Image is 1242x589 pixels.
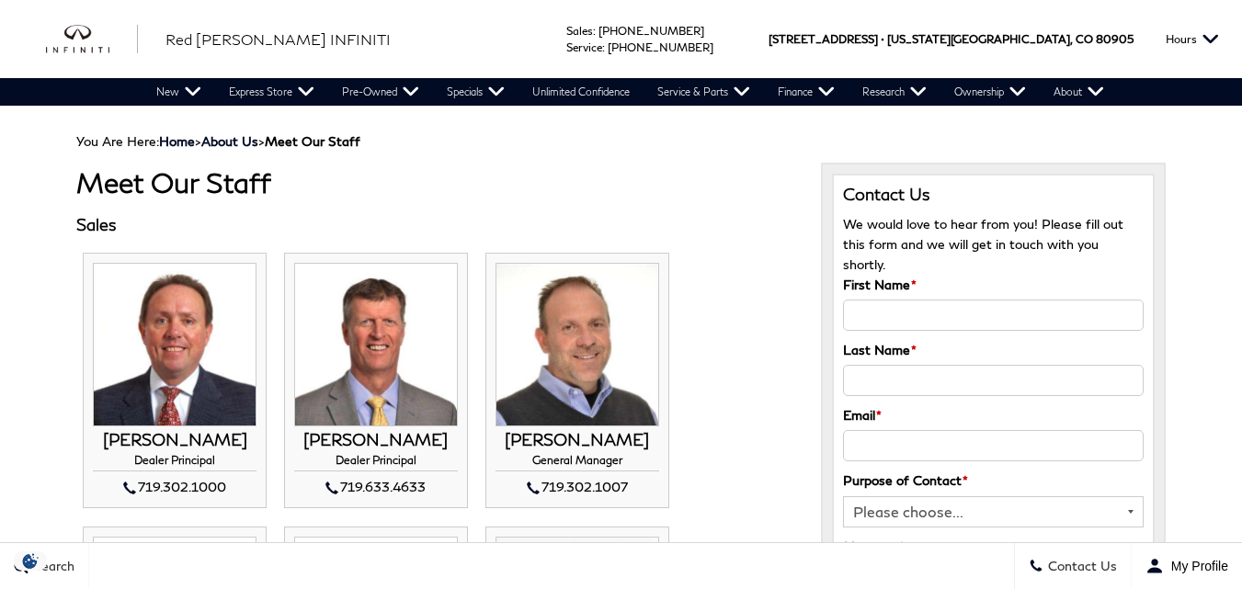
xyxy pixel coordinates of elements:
a: Research [849,78,940,106]
a: Unlimited Confidence [518,78,644,106]
span: > [159,133,360,149]
strong: Meet Our Staff [265,133,360,149]
h3: Contact Us [843,185,1144,205]
span: : [602,40,605,54]
h4: General Manager [496,454,659,471]
span: We would love to hear from you! Please fill out this form and we will get in touch with you shortly. [843,216,1123,272]
span: My Profile [1164,559,1228,573]
a: [PHONE_NUMBER] [598,24,704,38]
h3: [PERSON_NAME] [496,431,659,449]
img: INFINITI [46,25,138,54]
label: Last Name [843,340,917,360]
h4: Dealer Principal [294,454,458,471]
label: Message [843,537,905,557]
a: Finance [764,78,849,106]
a: Home [159,133,195,149]
span: > [201,133,360,149]
img: JOHN ZUMBO [496,263,659,426]
button: Open user profile menu [1132,543,1242,589]
span: Sales [566,24,593,38]
span: Search [28,559,74,574]
a: Specials [433,78,518,106]
label: Email [843,405,882,425]
a: Service & Parts [644,78,764,106]
a: About [1040,78,1118,106]
img: Opt-Out Icon [9,551,51,571]
div: 719.633.4633 [294,476,458,498]
a: New [142,78,215,106]
a: Express Store [215,78,328,106]
a: About Us [201,133,258,149]
span: Contact Us [1043,559,1117,574]
h3: Sales [76,216,794,234]
img: MIKE JORGENSEN [294,263,458,426]
span: You Are Here: [76,133,360,149]
label: First Name [843,275,917,295]
a: Ownership [940,78,1040,106]
h4: Dealer Principal [93,454,256,471]
span: Red [PERSON_NAME] INFINITI [165,30,391,48]
div: Breadcrumbs [76,133,1167,149]
span: : [593,24,596,38]
a: infiniti [46,25,138,54]
div: 719.302.1007 [496,476,659,498]
a: Red [PERSON_NAME] INFINITI [165,28,391,51]
nav: Main Navigation [142,78,1118,106]
img: THOM BUCKLEY [93,263,256,426]
span: Service [566,40,602,54]
section: Click to Open Cookie Consent Modal [9,551,51,571]
div: 719.302.1000 [93,476,256,498]
a: [PHONE_NUMBER] [608,40,713,54]
a: Pre-Owned [328,78,433,106]
h3: [PERSON_NAME] [93,431,256,449]
h1: Meet Our Staff [76,167,794,198]
h3: [PERSON_NAME] [294,431,458,449]
label: Purpose of Contact [843,470,968,491]
a: [STREET_ADDRESS] • [US_STATE][GEOGRAPHIC_DATA], CO 80905 [769,32,1134,46]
